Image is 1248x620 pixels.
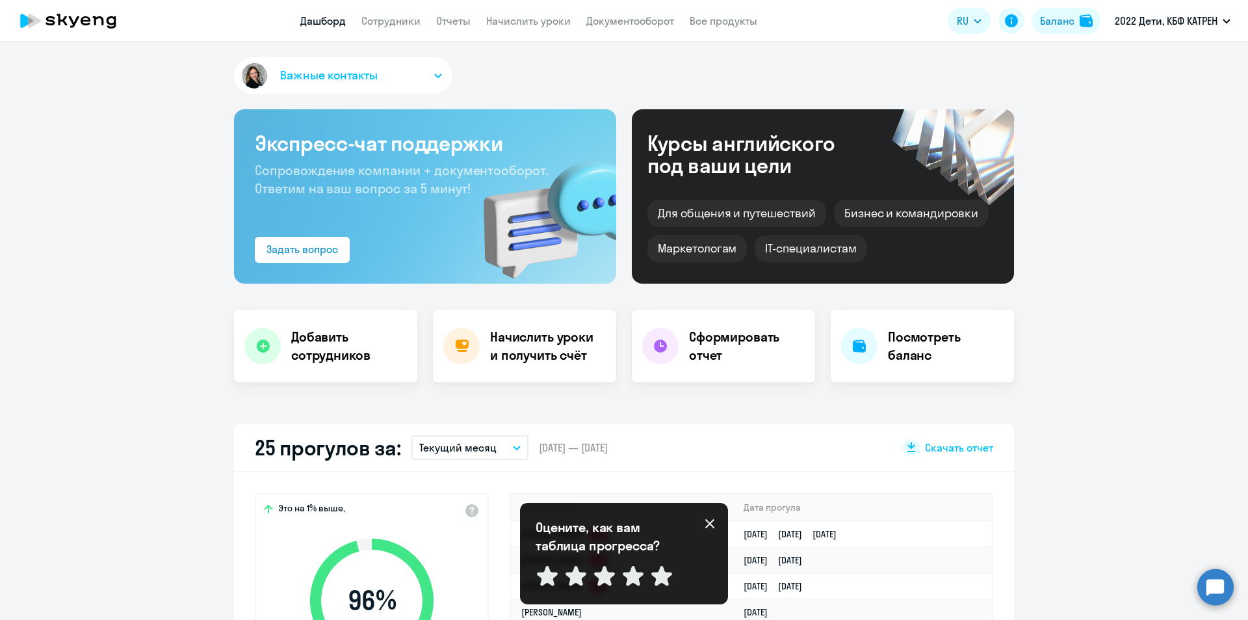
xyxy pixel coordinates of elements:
h2: 25 прогулов за: [255,435,401,461]
a: Отчеты [436,14,471,27]
span: 96 % [297,585,447,616]
span: RU [957,13,968,29]
p: 2022 Дети, КБФ КАТРЕН [1115,13,1217,29]
p: Оцените, как вам таблица прогресса? [536,519,679,555]
span: Сопровождение компании + документооборот. Ответим на ваш вопрос за 5 минут! [255,162,549,196]
h4: Начислить уроки и получить счёт [490,328,603,364]
h4: Сформировать отчет [689,328,805,364]
span: Важные контакты [280,67,378,84]
a: [DATE][DATE] [744,580,812,592]
div: IT-специалистам [755,235,866,262]
a: [DATE][DATE] [744,554,812,566]
a: Начислить уроки [486,14,571,27]
a: [DATE] [744,606,778,618]
h4: Добавить сотрудников [291,328,407,364]
button: Задать вопрос [255,237,350,263]
div: Маркетологам [647,235,747,262]
button: Текущий месяц [411,435,528,460]
button: RU [948,8,991,34]
div: Задать вопрос [266,241,338,257]
div: Курсы английского под ваши цели [647,132,870,176]
a: Дашборд [300,14,346,27]
span: Это на 1% выше, [278,502,345,518]
a: [DATE][DATE][DATE] [744,528,847,540]
img: avatar [239,61,270,91]
th: Имя ученика [511,494,733,521]
div: Бизнес и командировки [834,200,989,227]
button: Балансbalance [1032,8,1100,34]
span: [DATE] — [DATE] [539,440,608,455]
a: Документооборот [586,14,674,27]
p: Текущий месяц [419,440,497,455]
button: Важные контакты [234,57,452,94]
div: Для общения и путешествий [647,200,826,227]
a: Все продукты [690,14,757,27]
img: bg-img [465,137,616,284]
img: balance [1080,14,1093,27]
div: Баланс [1040,13,1074,29]
h3: Экспресс-чат поддержки [255,130,595,156]
a: [PERSON_NAME] [521,606,582,618]
button: 2022 Дети, КБФ КАТРЕН [1108,5,1237,36]
span: Скачать отчет [925,440,993,455]
h4: Посмотреть баланс [888,328,1004,364]
th: Дата прогула [733,494,992,521]
a: Сотрудники [361,14,421,27]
